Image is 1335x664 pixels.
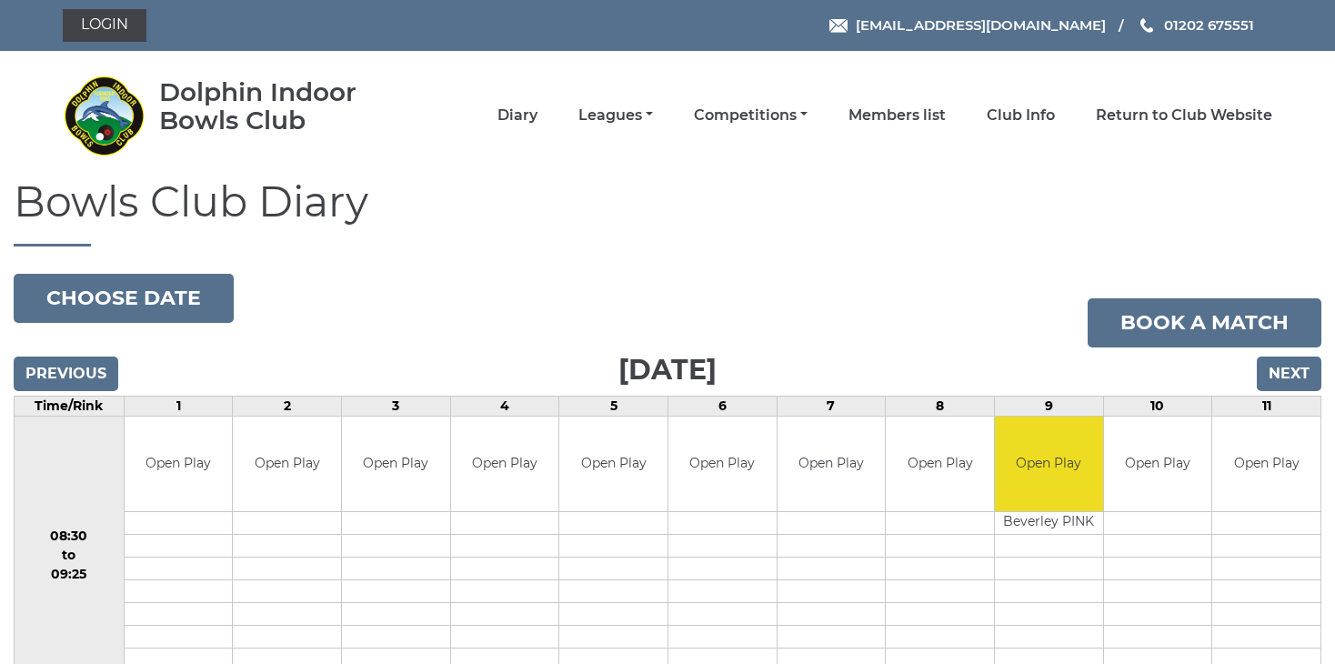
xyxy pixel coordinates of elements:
[233,417,341,512] td: Open Play
[778,417,886,512] td: Open Play
[233,396,342,416] td: 2
[559,417,667,512] td: Open Play
[497,106,537,126] a: Diary
[14,357,118,391] input: Previous
[829,19,848,33] img: Email
[1138,15,1254,35] a: Phone us 01202 675551
[14,179,1321,246] h1: Bowls Club Diary
[63,9,146,42] a: Login
[1212,417,1320,512] td: Open Play
[987,106,1055,126] a: Club Info
[63,75,145,156] img: Dolphin Indoor Bowls Club
[1096,106,1272,126] a: Return to Club Website
[1212,396,1321,416] td: 11
[342,417,450,512] td: Open Play
[578,106,653,126] a: Leagues
[1088,298,1321,347] a: Book a match
[886,417,994,512] td: Open Play
[1103,396,1212,416] td: 10
[995,417,1103,512] td: Open Play
[14,274,234,323] button: Choose date
[995,512,1103,535] td: Beverley PINK
[1104,417,1212,512] td: Open Play
[1164,16,1254,34] span: 01202 675551
[342,396,451,416] td: 3
[15,396,125,416] td: Time/Rink
[829,15,1106,35] a: Email [EMAIL_ADDRESS][DOMAIN_NAME]
[777,396,886,416] td: 7
[856,16,1106,34] span: [EMAIL_ADDRESS][DOMAIN_NAME]
[848,106,946,126] a: Members list
[1140,18,1153,33] img: Phone us
[451,417,559,512] td: Open Play
[450,396,559,416] td: 4
[559,396,668,416] td: 5
[159,78,409,135] div: Dolphin Indoor Bowls Club
[668,417,777,512] td: Open Play
[994,396,1103,416] td: 9
[668,396,778,416] td: 6
[1257,357,1321,391] input: Next
[125,417,233,512] td: Open Play
[694,106,808,126] a: Competitions
[886,396,995,416] td: 8
[124,396,233,416] td: 1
